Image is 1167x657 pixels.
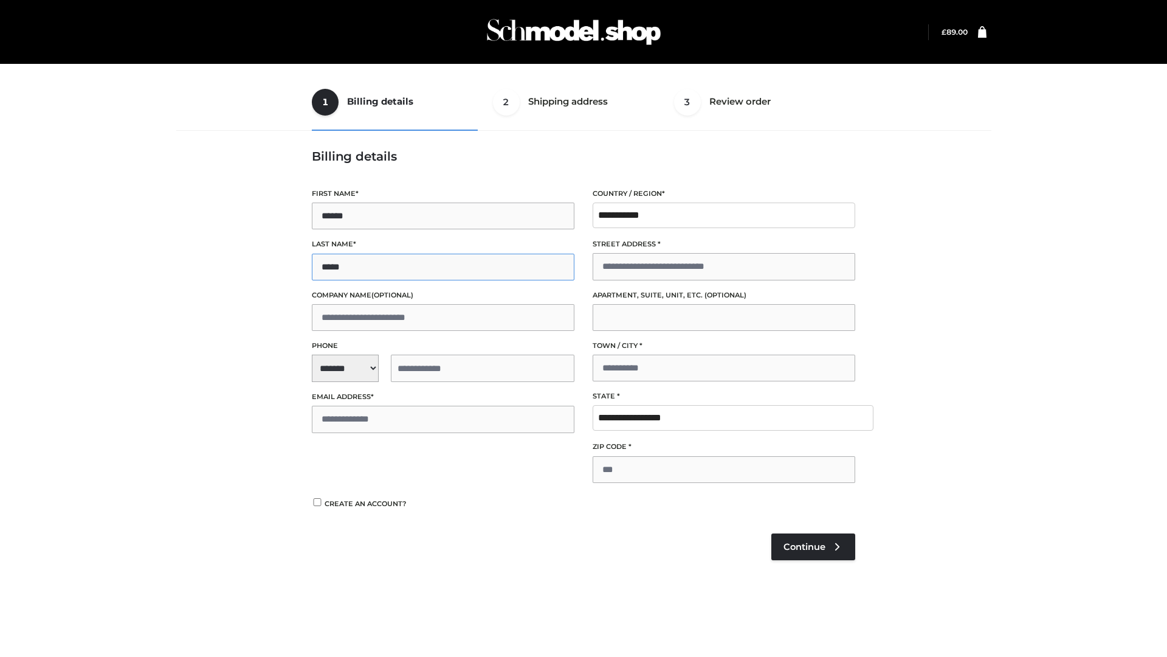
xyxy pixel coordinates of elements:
input: Create an account? [312,498,323,506]
label: Town / City [593,340,855,352]
label: Phone [312,340,574,352]
a: £89.00 [942,27,968,36]
a: Continue [771,534,855,560]
label: Apartment, suite, unit, etc. [593,290,855,301]
label: Company name [312,290,574,301]
span: Create an account? [325,499,407,508]
label: State [593,391,855,402]
span: £ [942,27,946,36]
label: First name [312,188,574,200]
label: Street address [593,238,855,250]
bdi: 89.00 [942,27,968,36]
span: (optional) [704,291,746,299]
img: Schmodel Admin 964 [483,8,665,56]
label: Last name [312,238,574,250]
span: (optional) [371,291,413,299]
span: Continue [783,541,825,552]
h3: Billing details [312,149,855,164]
label: ZIP Code [593,441,855,453]
label: Country / Region [593,188,855,200]
label: Email address [312,391,574,403]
